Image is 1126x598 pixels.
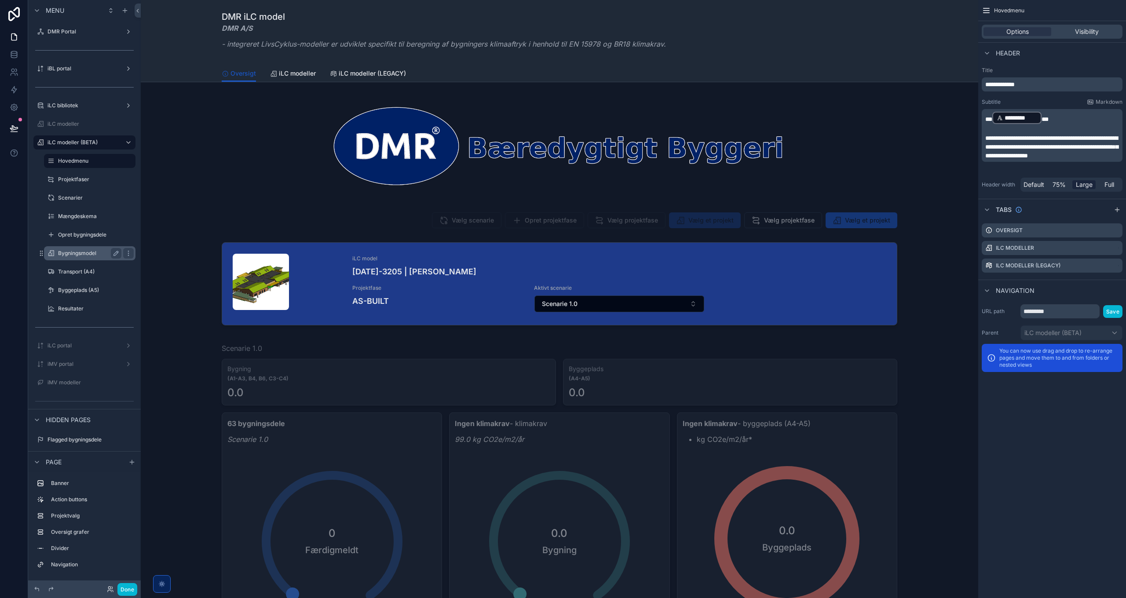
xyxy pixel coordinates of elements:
[48,139,118,146] label: iLC modeller (BETA)
[982,98,1001,106] label: Subtitle
[58,268,134,275] label: Transport (A4)
[48,342,121,349] label: iLC portal
[44,209,135,223] a: Mængdeskema
[222,24,252,33] em: DMR A/S
[48,379,134,386] label: iMV modeller
[51,545,132,552] label: Divider
[1020,325,1122,340] button: iLC modeller (BETA)
[51,512,132,519] label: Projektvalg
[230,69,256,78] span: Oversigt
[44,172,135,186] a: Projektfaser
[1076,180,1093,189] span: Large
[117,583,137,596] button: Done
[58,176,134,183] label: Projektfaser
[982,77,1122,91] div: scrollable content
[996,244,1034,252] label: iLC modeller
[44,246,135,260] a: Bygningsmodel
[44,283,135,297] a: Byggeplads (A5)
[996,286,1035,295] span: Navigation
[982,109,1122,162] div: scrollable content
[279,69,316,78] span: iLC modeller
[270,66,316,83] a: iLC modeller
[46,458,62,467] span: Page
[982,67,1122,74] label: Title
[44,154,135,168] a: Hovedmenu
[51,561,132,568] label: Navigation
[44,191,135,205] a: Scenarier
[33,376,135,390] a: iMV modeller
[1096,98,1122,106] span: Markdown
[48,120,134,128] label: iLC modeller
[48,436,134,443] label: Flagged bygningsdele
[222,66,256,82] a: Oversigt
[330,66,406,83] a: iLC modeller (LEGACY)
[1075,27,1099,36] span: Visibility
[48,361,121,368] label: iMV portal
[46,6,64,15] span: Menu
[33,135,135,149] a: iLC modeller (BETA)
[982,181,1017,188] label: Header width
[33,339,135,353] a: iLC portal
[996,49,1020,58] span: Header
[44,265,135,279] a: Transport (A4)
[33,62,135,76] a: iBL portal
[48,28,121,35] label: DMR Portal
[222,40,666,48] em: - integreret LivsCyklus-modeller er udviklet specifikt til beregning af bygningers klimaaftryk i ...
[51,496,132,503] label: Action buttons
[51,480,132,487] label: Banner
[44,302,135,316] a: Resultater
[58,231,134,238] label: Opret bygningsdele
[33,433,135,447] a: Flagged bygningsdele
[58,305,134,312] label: Resultater
[58,194,134,201] label: Scenarier
[1087,98,1122,106] a: Markdown
[996,205,1012,214] span: Tabs
[1024,180,1044,189] span: Default
[58,250,118,257] label: Bygningsmodel
[996,227,1023,234] label: Oversigt
[48,102,121,109] label: iLC bibliotek
[28,472,141,580] div: scrollable content
[46,416,91,424] span: Hidden pages
[982,329,1017,336] label: Parent
[44,228,135,242] a: Opret bygningsdele
[994,7,1024,14] span: Hovedmenu
[996,262,1060,269] label: iLC modeller (LEGACY)
[982,308,1017,315] label: URL path
[1104,180,1114,189] span: Full
[33,98,135,113] a: iLC bibliotek
[1053,180,1066,189] span: 75%
[1024,328,1082,337] span: iLC modeller (BETA)
[33,450,135,464] a: Flagged konstruktioner
[58,287,134,294] label: Byggeplads (A5)
[58,157,130,164] label: Hovedmenu
[999,347,1117,368] p: You can now use drag and drop to re-arrange pages and move them to and from folders or nested views
[48,65,121,72] label: iBL portal
[33,25,135,39] a: DMR Portal
[222,11,666,23] h1: DMR iLC model
[1006,27,1029,36] span: Options
[339,69,406,78] span: iLC modeller (LEGACY)
[33,357,135,371] a: iMV portal
[33,117,135,131] a: iLC modeller
[1103,305,1122,318] button: Save
[58,213,134,220] label: Mængdeskema
[51,529,132,536] label: Oversigt grafer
